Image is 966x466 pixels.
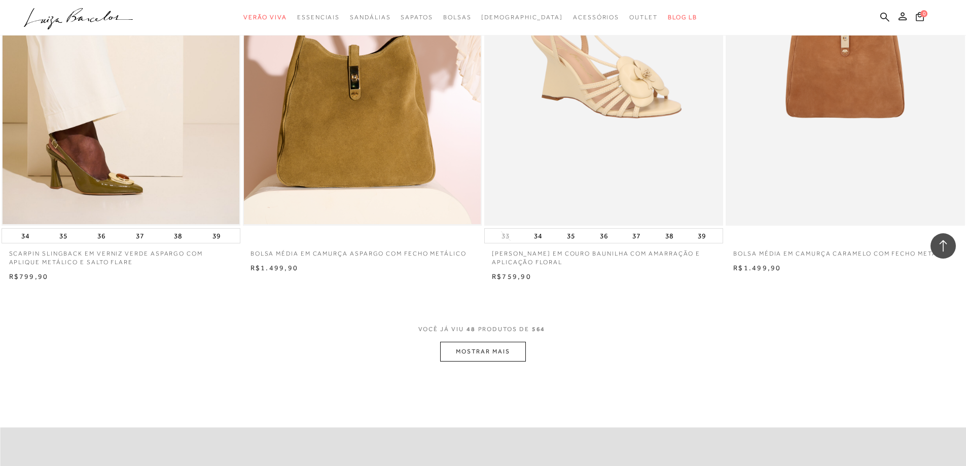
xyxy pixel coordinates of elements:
span: 0 [920,10,927,17]
button: 38 [662,229,676,243]
button: 38 [171,229,185,243]
a: SCARPIN SLINGBACK EM VERNIZ VERDE ASPARGO COM APLIQUE METÁLICO E SALTO FLARE [2,243,240,267]
button: 35 [564,229,578,243]
span: R$1.499,90 [733,264,781,272]
span: Sapatos [401,14,433,21]
a: categoryNavScreenReaderText [401,8,433,27]
span: 564 [532,326,546,333]
button: 35 [56,229,70,243]
span: 48 [467,326,476,333]
button: 36 [597,229,611,243]
button: MOSTRAR MAIS [440,342,525,362]
button: 39 [695,229,709,243]
span: Sandálias [350,14,390,21]
a: categoryNavScreenReaderText [297,8,340,27]
a: categoryNavScreenReaderText [243,8,287,27]
span: Acessórios [573,14,619,21]
a: BOLSA MÉDIA EM CAMURÇA ASPARGO COM FECHO METÁLICO [243,243,482,258]
button: 0 [913,11,927,25]
button: 37 [133,229,147,243]
span: Essenciais [297,14,340,21]
span: BLOG LB [668,14,697,21]
span: Outlet [629,14,658,21]
a: categoryNavScreenReaderText [629,8,658,27]
span: [DEMOGRAPHIC_DATA] [481,14,563,21]
a: BOLSA MÉDIA EM CAMURÇA CARAMELO COM FECHO METÁLICO [726,243,964,258]
button: 39 [209,229,224,243]
a: categoryNavScreenReaderText [573,8,619,27]
a: BLOG LB [668,8,697,27]
span: R$759,90 [492,272,531,280]
button: 34 [18,229,32,243]
a: [PERSON_NAME] EM COURO BAUNILHA COM AMARRAÇÃO E APLICAÇÃO FLORAL [484,243,723,267]
a: noSubCategoriesText [481,8,563,27]
span: Bolsas [443,14,472,21]
button: 33 [498,231,513,241]
span: VOCÊ JÁ VIU PRODUTOS DE [418,326,548,333]
button: 34 [531,229,545,243]
button: 37 [629,229,643,243]
span: R$1.499,90 [251,264,298,272]
a: categoryNavScreenReaderText [350,8,390,27]
span: R$799,90 [9,272,49,280]
button: 36 [94,229,109,243]
a: categoryNavScreenReaderText [443,8,472,27]
span: Verão Viva [243,14,287,21]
